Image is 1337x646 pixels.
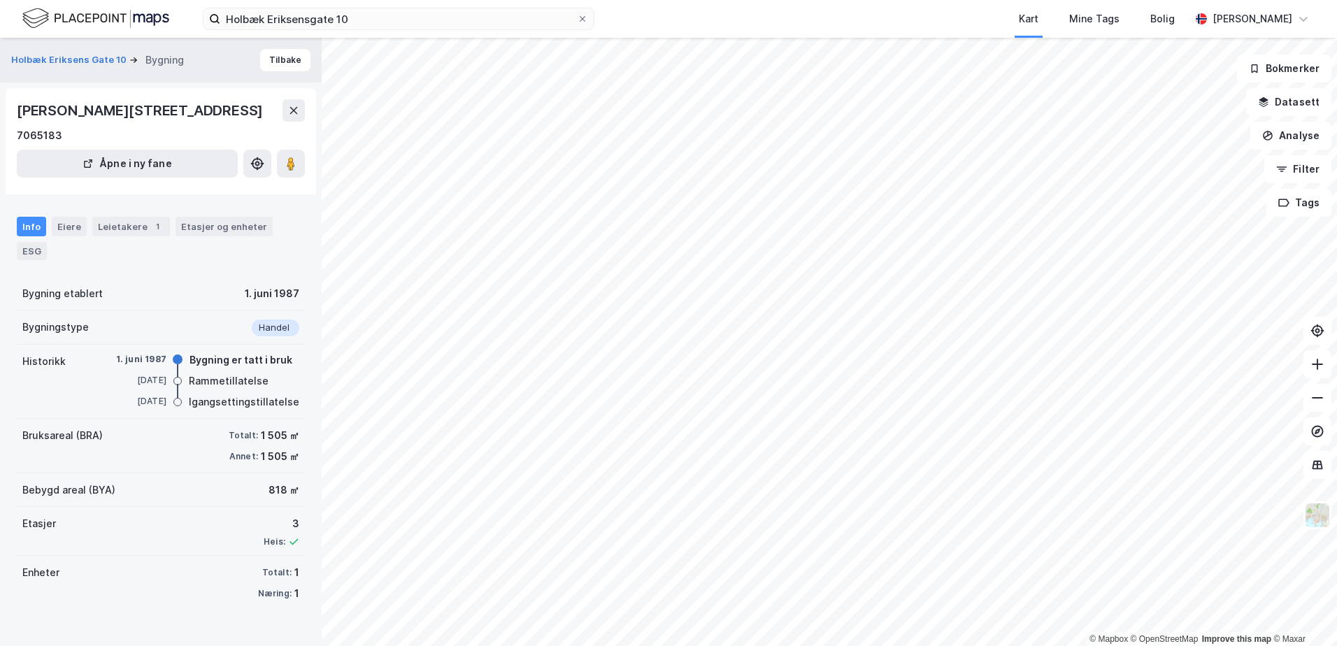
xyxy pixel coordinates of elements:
div: Bebygd areal (BYA) [22,482,115,498]
div: [DATE] [110,395,166,408]
div: 1 [294,585,299,602]
div: Historikk [22,353,66,370]
div: [PERSON_NAME][STREET_ADDRESS] [17,99,266,122]
div: 1 505 ㎡ [261,448,299,465]
div: Næring: [258,588,292,599]
div: 1. juni 1987 [245,285,299,302]
div: [DATE] [110,374,166,387]
div: Bygning er tatt i bruk [190,352,292,368]
div: 1 505 ㎡ [261,427,299,444]
div: Kart [1019,10,1038,27]
img: logo.f888ab2527a4732fd821a326f86c7f29.svg [22,6,169,31]
button: Tags [1266,189,1331,217]
div: Bygningstype [22,319,89,336]
div: Heis: [264,536,285,547]
div: 3 [264,515,299,532]
div: [PERSON_NAME] [1213,10,1292,27]
a: Improve this map [1202,634,1271,644]
div: Bygning [145,52,184,69]
div: Igangsettingstillatelse [189,394,299,410]
img: Z [1304,502,1331,529]
div: Mine Tags [1069,10,1120,27]
div: Bruksareal (BRA) [22,427,103,444]
div: Bolig [1150,10,1175,27]
div: Etasjer og enheter [181,220,267,233]
div: Etasjer [22,515,56,532]
div: Bygning etablert [22,285,103,302]
div: ESG [17,242,47,260]
iframe: Chat Widget [1267,579,1337,646]
div: 1 [294,564,299,581]
a: OpenStreetMap [1131,634,1199,644]
div: Enheter [22,564,59,581]
div: Annet: [229,451,258,462]
div: 1. juni 1987 [110,353,166,366]
div: Info [17,217,46,236]
div: Eiere [52,217,87,236]
div: 818 ㎡ [269,482,299,498]
button: Tilbake [260,49,310,71]
button: Filter [1264,155,1331,183]
div: 1 [150,220,164,234]
a: Mapbox [1089,634,1128,644]
div: Totalt: [229,430,258,441]
div: Leietakere [92,217,170,236]
button: Datasett [1246,88,1331,116]
input: Søk på adresse, matrikkel, gårdeiere, leietakere eller personer [220,8,577,29]
div: Kontrollprogram for chat [1267,579,1337,646]
button: Analyse [1250,122,1331,150]
div: Totalt: [262,567,292,578]
div: 7065183 [17,127,62,144]
button: Holbæk Eriksens Gate 10 [11,53,129,67]
button: Bokmerker [1237,55,1331,82]
div: Rammetillatelse [189,373,269,389]
button: Åpne i ny fane [17,150,238,178]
